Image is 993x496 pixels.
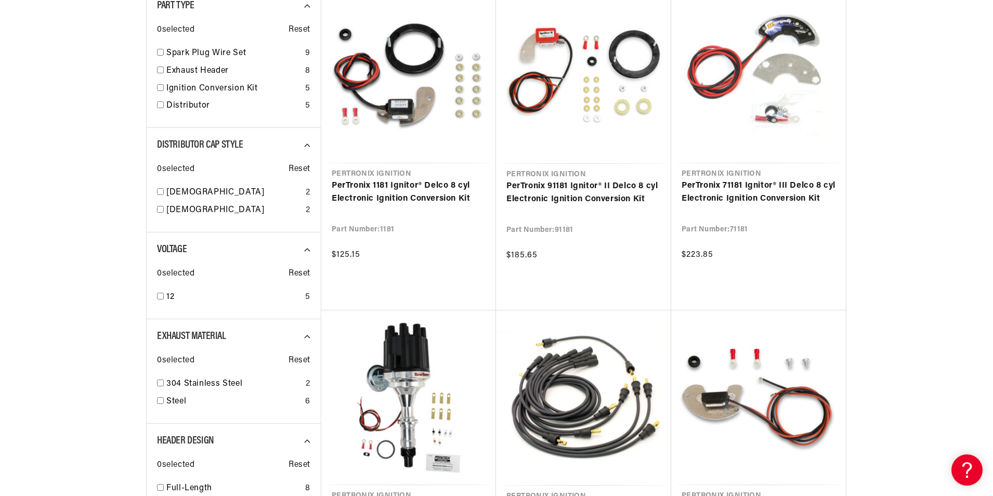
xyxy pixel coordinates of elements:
[166,204,302,217] a: [DEMOGRAPHIC_DATA]
[166,482,301,495] a: Full-Length
[305,64,310,78] div: 8
[305,47,310,60] div: 9
[166,64,301,78] a: Exhaust Header
[305,99,310,113] div: 5
[157,23,194,37] span: 0 selected
[157,436,214,446] span: Header Design
[166,186,302,200] a: [DEMOGRAPHIC_DATA]
[305,395,310,409] div: 6
[289,459,310,472] span: Reset
[166,99,301,113] a: Distributor
[157,1,194,11] span: Part Type
[166,377,302,391] a: 304 Stainless Steel
[305,82,310,96] div: 5
[157,354,194,368] span: 0 selected
[506,180,661,206] a: PerTronix 91181 Ignitor® II Delco 8 cyl Electronic Ignition Conversion Kit
[166,291,301,304] a: 12
[289,354,310,368] span: Reset
[305,291,310,304] div: 5
[157,140,243,150] span: Distributor Cap Style
[166,47,301,60] a: Spark Plug Wire Set
[166,82,301,96] a: Ignition Conversion Kit
[682,179,835,206] a: PerTronix 71181 Ignitor® III Delco 8 cyl Electronic Ignition Conversion Kit
[289,23,310,37] span: Reset
[289,163,310,176] span: Reset
[305,482,310,495] div: 8
[157,163,194,176] span: 0 selected
[306,204,310,217] div: 2
[306,186,310,200] div: 2
[157,267,194,281] span: 0 selected
[306,377,310,391] div: 2
[166,395,301,409] a: Steel
[157,331,226,342] span: Exhaust Material
[157,244,187,255] span: Voltage
[289,267,310,281] span: Reset
[157,459,194,472] span: 0 selected
[332,179,486,206] a: PerTronix 1181 Ignitor® Delco 8 cyl Electronic Ignition Conversion Kit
